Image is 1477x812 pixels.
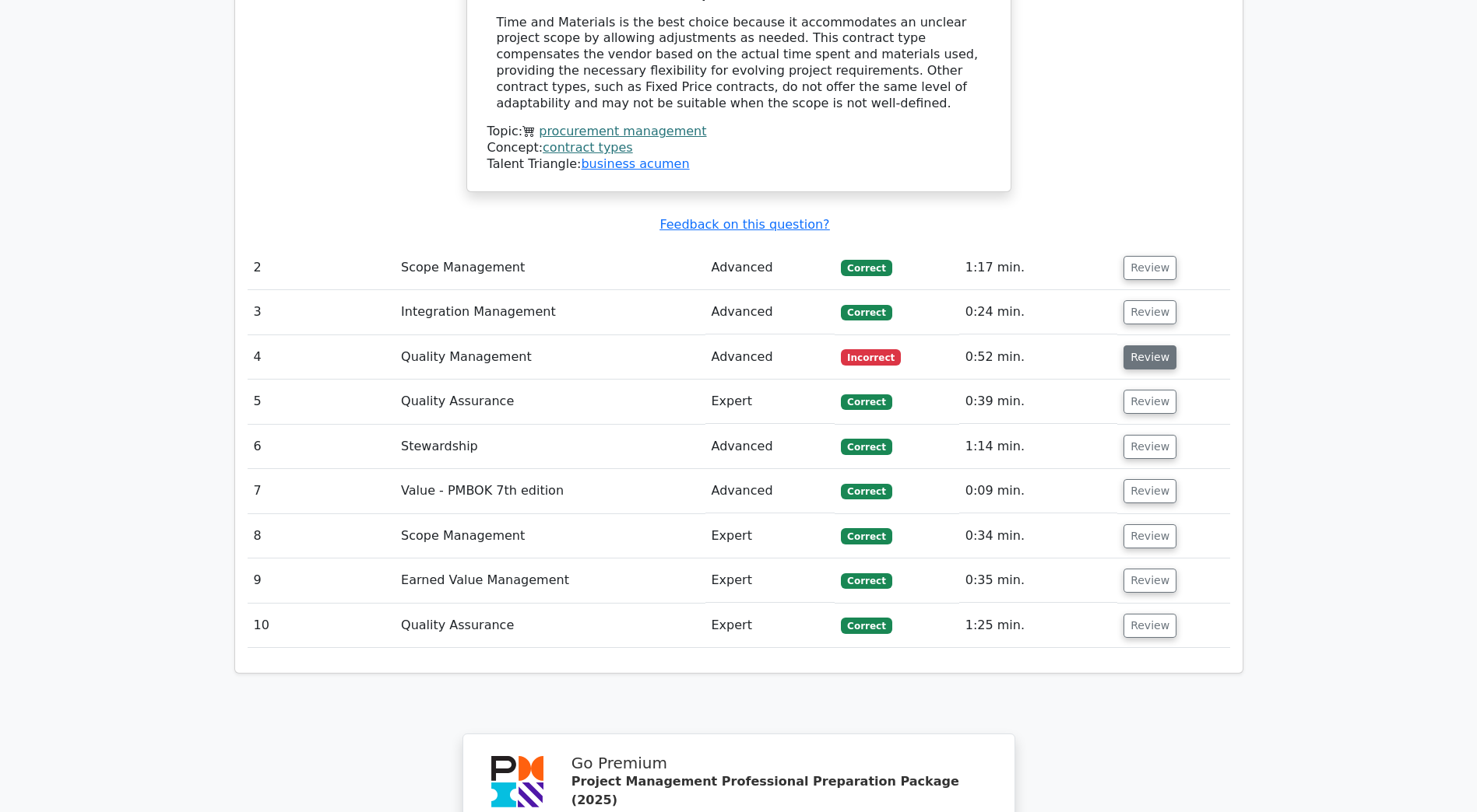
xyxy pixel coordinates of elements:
[705,380,835,424] td: Expert
[959,469,1117,513] td: 0:09 min.
[395,335,705,380] td: Quality Management
[959,335,1117,380] td: 0:52 min.
[841,305,891,320] span: Correct
[395,425,705,469] td: Stewardship
[841,260,891,275] span: Correct
[395,469,705,513] td: Value - PMBOK 7th edition
[1124,435,1176,459] button: Review
[487,124,990,172] div: Talent Triangle:
[959,246,1117,290] td: 1:17 min.
[705,290,835,334] td: Advanced
[543,140,633,155] a: contract types
[841,618,891,633] span: Correct
[705,246,835,290] td: Advanced
[705,469,835,513] td: Advanced
[395,604,705,648] td: Quality Assurance
[248,246,396,290] td: 2
[841,484,891,499] span: Correct
[1124,614,1176,638] button: Review
[959,558,1117,603] td: 0:35 min.
[248,604,396,648] td: 10
[841,394,891,410] span: Correct
[705,425,835,469] td: Advanced
[705,335,835,380] td: Advanced
[1124,569,1176,593] button: Review
[248,514,396,558] td: 8
[1124,345,1176,369] button: Review
[959,380,1117,424] td: 0:39 min.
[1124,479,1176,503] button: Review
[487,124,990,140] div: Topic:
[959,425,1117,469] td: 1:14 min.
[959,514,1117,558] td: 0:34 min.
[1124,390,1176,414] button: Review
[959,604,1117,648] td: 1:25 min.
[248,290,396,334] td: 3
[705,558,835,603] td: Expert
[395,380,705,424] td: Quality Assurance
[841,528,891,544] span: Correct
[497,15,981,112] div: Time and Materials is the best choice because it accommodates an unclear project scope by allowin...
[248,380,396,424] td: 5
[659,217,829,232] a: Feedback on this question?
[841,439,891,454] span: Correct
[395,558,705,603] td: Earned Value Management
[705,514,835,558] td: Expert
[841,349,901,365] span: Incorrect
[487,140,990,156] div: Concept:
[581,156,689,171] a: business acumen
[395,290,705,334] td: Integration Management
[395,246,705,290] td: Scope Management
[959,290,1117,334] td: 0:24 min.
[395,514,705,558] td: Scope Management
[248,335,396,380] td: 4
[248,469,396,513] td: 7
[248,558,396,603] td: 9
[1124,524,1176,548] button: Review
[539,124,706,138] a: procurement management
[1124,300,1176,324] button: Review
[1124,256,1176,280] button: Review
[705,604,835,648] td: Expert
[841,573,891,589] span: Correct
[248,425,396,469] td: 6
